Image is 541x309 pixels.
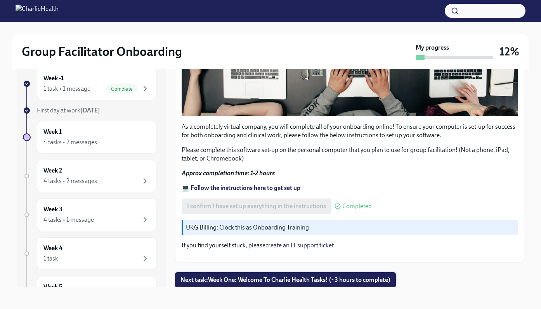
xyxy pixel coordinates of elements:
[43,74,64,83] h6: Week -1
[175,272,396,288] button: Next task:Week One: Welcome To Charlie Health Tasks! (~3 hours to complete)
[182,184,300,192] a: 💻 Follow the instructions here to get set up
[37,107,100,114] span: First day at work
[43,205,62,214] h6: Week 3
[43,216,94,224] div: 4 tasks • 1 message
[23,237,156,270] a: Week 41 task
[22,44,182,59] h2: Group Facilitator Onboarding
[23,160,156,192] a: Week 24 tasks • 2 messages
[265,242,334,249] a: create an IT support ticket
[416,43,449,52] strong: My progress
[186,223,515,232] p: UKG Billing: Clock this as Onboarding Training
[182,169,275,177] strong: Approx completion time: 1-2 hours
[23,67,156,100] a: Week -11 task • 1 messageComplete
[80,107,100,114] strong: [DATE]
[43,166,62,175] h6: Week 2
[43,85,90,93] div: 1 task • 1 message
[43,128,62,136] h6: Week 1
[43,254,58,263] div: 1 task
[43,138,97,147] div: 4 tasks • 2 messages
[43,177,97,185] div: 4 tasks • 2 messages
[23,106,156,115] a: First day at work[DATE]
[182,241,518,250] p: If you find yourself stuck, please
[43,283,62,291] h6: Week 5
[23,121,156,154] a: Week 14 tasks • 2 messages
[182,123,518,140] p: As a completely virtual company, you will complete all of your onboarding online! To ensure your ...
[43,244,62,252] h6: Week 4
[342,203,372,209] span: Completed
[23,199,156,231] a: Week 34 tasks • 1 message
[182,146,518,163] p: Please complete this software set-up on the personal computer that you plan to use for group faci...
[180,276,390,284] span: Next task : Week One: Welcome To Charlie Health Tasks! (~3 hours to complete)
[106,86,137,92] span: Complete
[23,276,156,309] a: Week 5
[16,5,59,17] img: CharlieHealth
[499,45,519,59] h3: 12%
